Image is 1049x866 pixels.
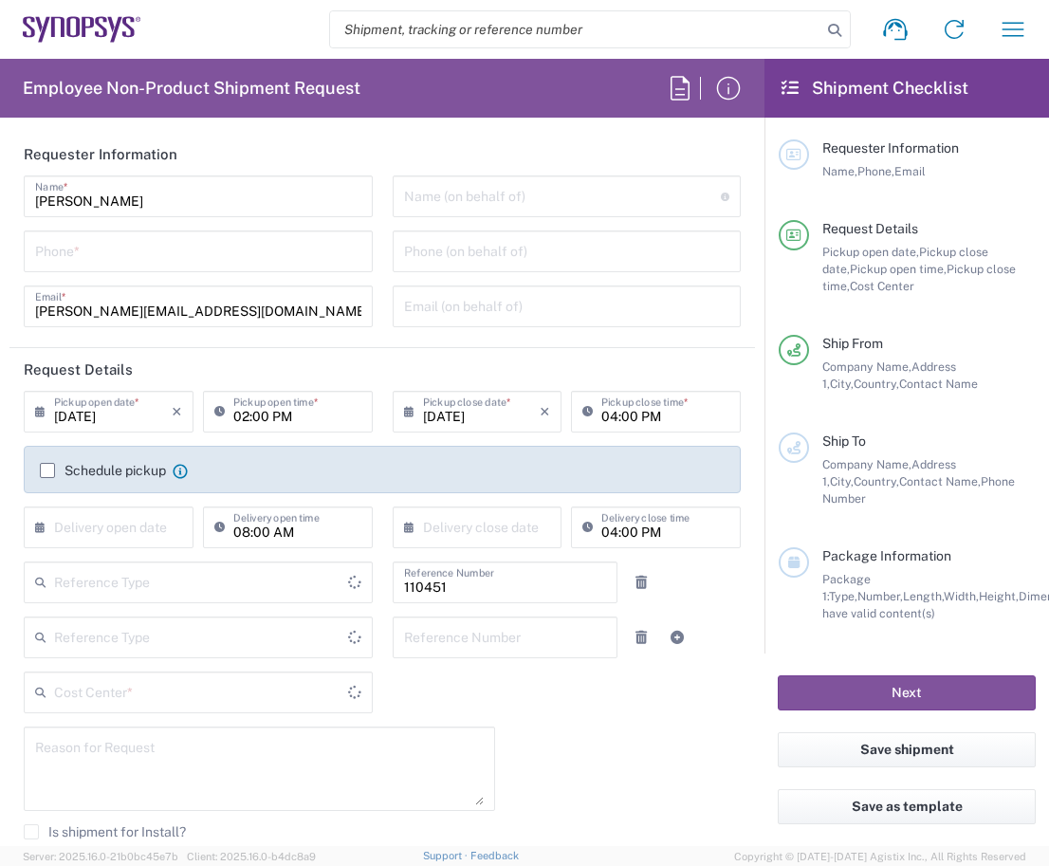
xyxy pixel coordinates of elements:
[628,624,654,651] a: Remove Reference
[899,377,978,391] span: Contact Name
[423,850,470,861] a: Support
[830,377,854,391] span: City,
[854,377,899,391] span: Country,
[540,396,550,427] i: ×
[822,140,959,156] span: Requester Information
[857,589,903,603] span: Number,
[854,474,899,488] span: Country,
[822,359,911,374] span: Company Name,
[822,433,866,449] span: Ship To
[822,164,857,178] span: Name,
[470,850,519,861] a: Feedback
[24,145,177,164] h2: Requester Information
[172,396,182,427] i: ×
[829,589,857,603] span: Type,
[782,77,968,100] h2: Shipment Checklist
[24,824,186,839] label: Is shipment for Install?
[778,789,1036,824] button: Save as template
[24,360,133,379] h2: Request Details
[850,262,947,276] span: Pickup open time,
[899,474,981,488] span: Contact Name,
[857,164,894,178] span: Phone,
[822,245,919,259] span: Pickup open date,
[944,589,979,603] span: Width,
[979,589,1019,603] span: Height,
[778,732,1036,767] button: Save shipment
[664,624,690,651] a: Add Reference
[903,589,944,603] span: Length,
[822,336,883,351] span: Ship From
[40,463,166,478] label: Schedule pickup
[850,279,914,293] span: Cost Center
[23,77,360,100] h2: Employee Non-Product Shipment Request
[822,221,918,236] span: Request Details
[330,11,821,47] input: Shipment, tracking or reference number
[187,851,316,862] span: Client: 2025.16.0-b4dc8a9
[822,572,871,603] span: Package 1:
[894,164,926,178] span: Email
[628,569,654,596] a: Remove Reference
[734,848,1026,865] span: Copyright © [DATE]-[DATE] Agistix Inc., All Rights Reserved
[822,457,911,471] span: Company Name,
[23,851,178,862] span: Server: 2025.16.0-21b0bc45e7b
[830,474,854,488] span: City,
[778,675,1036,710] button: Next
[822,548,951,563] span: Package Information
